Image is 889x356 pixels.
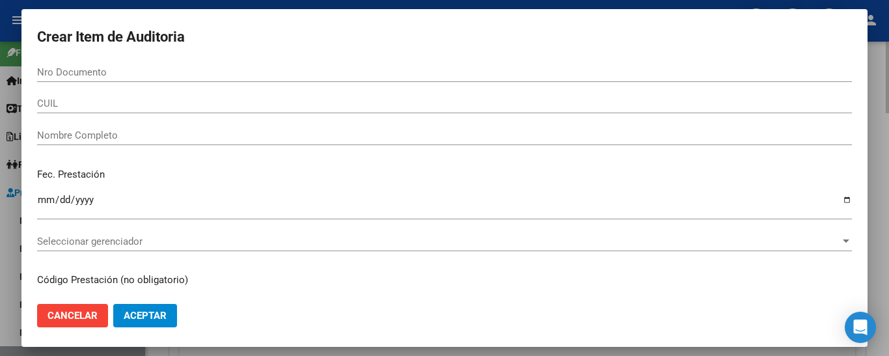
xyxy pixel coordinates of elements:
[37,304,108,327] button: Cancelar
[845,312,876,343] div: Open Intercom Messenger
[37,236,840,247] span: Seleccionar gerenciador
[124,310,167,322] span: Aceptar
[113,304,177,327] button: Aceptar
[37,167,852,182] p: Fec. Prestación
[48,310,98,322] span: Cancelar
[37,273,852,288] p: Código Prestación (no obligatorio)
[37,25,852,49] h2: Crear Item de Auditoria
